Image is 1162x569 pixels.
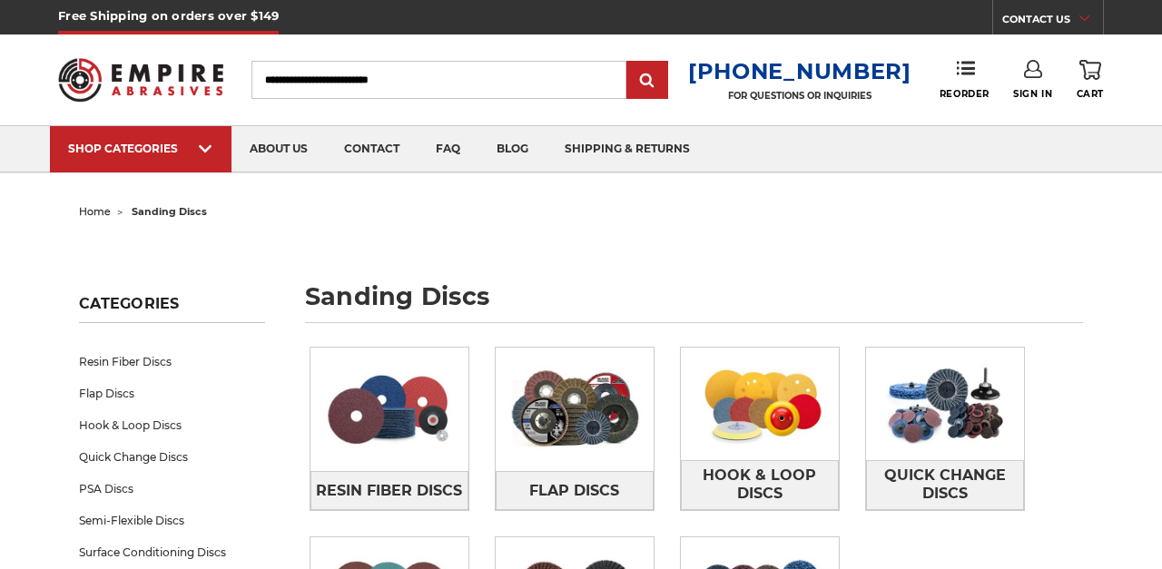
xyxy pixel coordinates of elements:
p: FOR QUESTIONS OR INQUIRIES [688,90,911,102]
a: home [79,205,111,218]
span: Resin Fiber Discs [316,476,462,506]
a: Resin Fiber Discs [310,471,468,509]
a: Semi-Flexible Discs [79,505,264,536]
a: Quick Change Discs [866,460,1024,510]
a: CONTACT US [1002,9,1103,34]
a: Hook & Loop Discs [79,409,264,441]
a: Reorder [940,60,990,99]
span: Sign In [1013,88,1052,100]
h1: sanding discs [305,284,1083,323]
span: Flap Discs [529,476,619,506]
a: Cart [1077,60,1104,100]
input: Submit [629,63,665,99]
a: shipping & returns [547,126,708,172]
img: Quick Change Discs [866,348,1024,460]
img: Flap Discs [496,353,654,466]
span: Hook & Loop Discs [682,460,838,509]
a: Flap Discs [496,471,654,509]
span: Cart [1077,88,1104,100]
a: Hook & Loop Discs [681,460,839,510]
a: Surface Conditioning Discs [79,536,264,568]
img: Empire Abrasives [58,47,223,112]
div: SHOP CATEGORIES [68,142,213,155]
a: Quick Change Discs [79,441,264,473]
h5: Categories [79,295,264,323]
a: [PHONE_NUMBER] [688,58,911,84]
a: PSA Discs [79,473,264,505]
a: about us [231,126,326,172]
a: Resin Fiber Discs [79,346,264,378]
a: Flap Discs [79,378,264,409]
img: Hook & Loop Discs [681,348,839,460]
span: Reorder [940,88,990,100]
a: blog [478,126,547,172]
img: Resin Fiber Discs [310,353,468,466]
span: sanding discs [132,205,207,218]
a: contact [326,126,418,172]
a: faq [418,126,478,172]
span: Quick Change Discs [867,460,1023,509]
